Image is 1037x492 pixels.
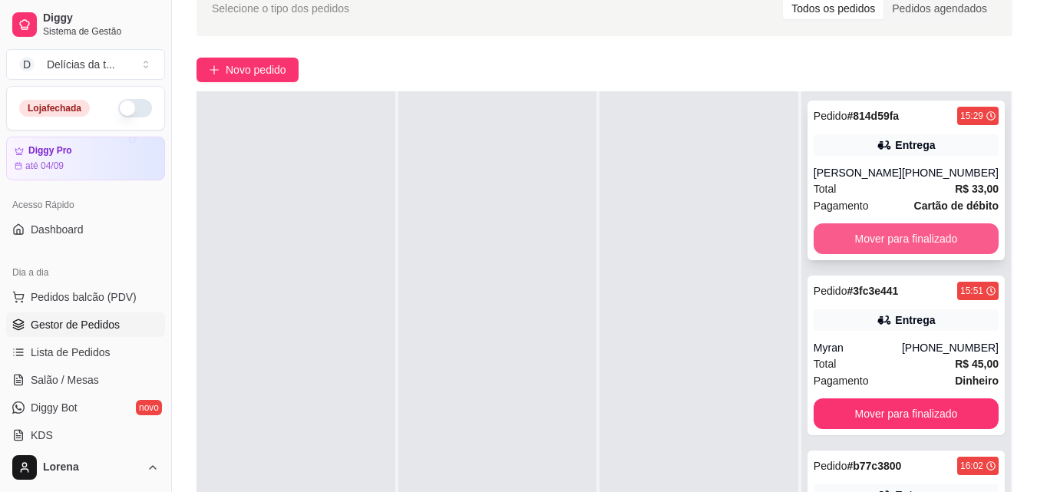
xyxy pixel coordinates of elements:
[814,165,902,180] div: [PERSON_NAME]
[955,183,999,195] strong: R$ 33,00
[6,217,165,242] a: Dashboard
[902,165,999,180] div: [PHONE_NUMBER]
[914,200,999,212] strong: Cartão de débito
[6,193,165,217] div: Acesso Rápido
[960,110,983,122] div: 15:29
[6,6,165,43] a: DiggySistema de Gestão
[955,358,999,370] strong: R$ 45,00
[47,57,115,72] div: Delícias da t ...
[6,260,165,285] div: Dia a dia
[6,285,165,309] button: Pedidos balcão (PDV)
[43,12,159,25] span: Diggy
[960,460,983,472] div: 16:02
[960,285,983,297] div: 15:51
[847,110,899,122] strong: # 814d59fa
[6,340,165,365] a: Lista de Pedidos
[226,61,286,78] span: Novo pedido
[28,145,72,157] article: Diggy Pro
[847,285,898,297] strong: # 3fc3e441
[6,49,165,80] button: Select a team
[209,64,220,75] span: plus
[31,428,53,443] span: KDS
[43,461,140,474] span: Lorena
[814,372,869,389] span: Pagamento
[814,197,869,214] span: Pagamento
[955,375,999,387] strong: Dinheiro
[6,368,165,392] a: Salão / Mesas
[43,25,159,38] span: Sistema de Gestão
[814,340,902,355] div: Myran
[814,285,847,297] span: Pedido
[814,355,837,372] span: Total
[6,395,165,420] a: Diggy Botnovo
[31,372,99,388] span: Salão / Mesas
[814,223,999,254] button: Mover para finalizado
[31,317,120,332] span: Gestor de Pedidos
[902,340,999,355] div: [PHONE_NUMBER]
[31,222,84,237] span: Dashboard
[19,100,90,117] div: Loja fechada
[814,110,847,122] span: Pedido
[814,180,837,197] span: Total
[25,160,64,172] article: até 04/09
[6,312,165,337] a: Gestor de Pedidos
[118,99,152,117] button: Alterar Status
[814,398,999,429] button: Mover para finalizado
[197,58,299,82] button: Novo pedido
[31,345,111,360] span: Lista de Pedidos
[31,289,137,305] span: Pedidos balcão (PDV)
[6,137,165,180] a: Diggy Proaté 04/09
[6,449,165,486] button: Lorena
[895,137,935,153] div: Entrega
[19,57,35,72] span: D
[814,460,847,472] span: Pedido
[31,400,78,415] span: Diggy Bot
[895,312,935,328] div: Entrega
[6,423,165,447] a: KDS
[847,460,901,472] strong: # b77c3800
